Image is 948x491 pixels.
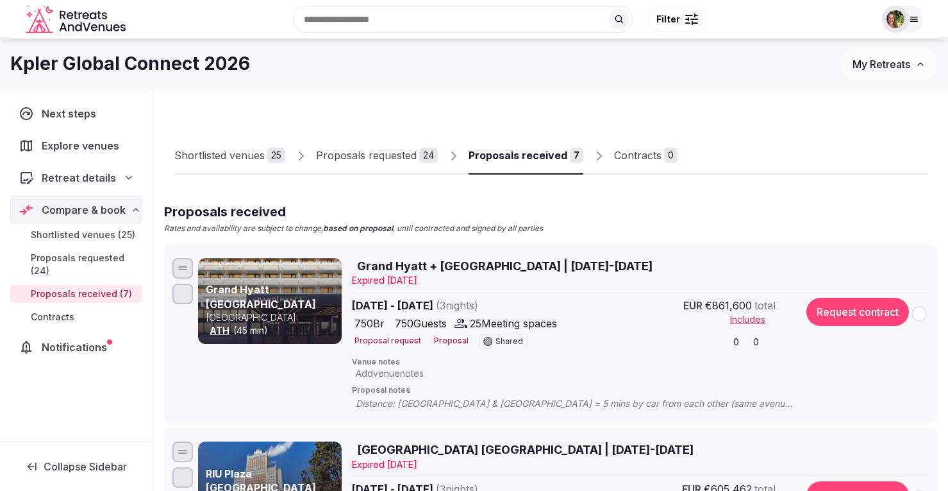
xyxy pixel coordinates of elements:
span: €861,600 [705,298,752,313]
a: Explore venues [10,132,142,159]
span: total [754,298,776,313]
button: Proposal [431,336,469,347]
span: Shortlisted venues (25) [31,228,135,241]
a: Shortlisted venues25 [174,137,285,175]
button: Filter [648,7,706,31]
button: 0 [728,333,743,351]
button: Includes [730,313,776,326]
span: 750 Guests [395,316,447,331]
span: [DATE] - [DATE] [352,298,578,313]
span: 0 [753,336,759,349]
span: Explore venues [42,138,124,153]
div: 25 [267,148,285,163]
p: Rates and availability are subject to change, , until contracted and signed by all parties [164,223,543,234]
button: Proposal request [352,336,421,347]
a: Grand Hyatt [GEOGRAPHIC_DATA] [206,283,316,310]
div: Expire d [DATE] [352,458,929,471]
span: Next steps [42,106,101,121]
span: 750 Br [354,316,385,331]
div: Expire d [DATE] [352,274,929,287]
span: Collapse Sidebar [44,460,127,473]
svg: Retreats and Venues company logo [26,5,128,34]
div: Proposals received [469,148,567,163]
span: Compare & book [42,202,126,218]
a: Proposals requested (24) [10,249,142,280]
a: Visit the homepage [26,5,128,34]
a: Next steps [10,100,142,127]
span: Filter [656,13,680,26]
span: Contracts [31,311,74,323]
h2: Proposals received [164,203,543,221]
a: Proposals requested24 [316,137,438,175]
a: Contracts [10,308,142,326]
span: Proposal notes [352,385,929,396]
a: Notifications [10,334,142,361]
span: Shared [495,338,523,345]
h1: Kpler Global Connect 2026 [10,51,250,76]
span: My Retreats [852,58,910,71]
div: Proposals requested [316,148,417,163]
p: [GEOGRAPHIC_DATA] [206,311,339,324]
span: Grand Hyatt + [GEOGRAPHIC_DATA] | [DATE]-[DATE] [357,258,653,274]
span: Venue notes [352,357,929,368]
a: Shortlisted venues (25) [10,226,142,244]
span: Retreat details [42,170,116,185]
a: Contracts0 [614,137,678,175]
span: Proposals requested (24) [31,252,137,277]
div: (45 min) [206,324,339,337]
span: Add venue notes [356,367,424,380]
a: Proposals received7 [469,137,583,175]
button: ATH [210,324,229,337]
div: 0 [664,148,678,163]
a: Proposals received (7) [10,285,142,303]
div: Shortlisted venues [174,148,265,163]
button: My Retreats [840,48,938,80]
button: 0 [748,333,763,351]
span: Distance: [GEOGRAPHIC_DATA] & [GEOGRAPHIC_DATA] = 5 mins by car from each other (same avenue) On ... [356,397,819,410]
img: Shay Tippie [886,10,904,28]
div: 24 [419,148,438,163]
span: EUR [683,298,703,313]
button: Collapse Sidebar [10,452,142,481]
span: Notifications [42,340,112,355]
span: Proposals received (7) [31,288,132,300]
span: ( 3 night s ) [436,299,478,312]
button: Request contract [806,298,909,326]
div: Contracts [614,148,661,163]
span: [GEOGRAPHIC_DATA] [GEOGRAPHIC_DATA] | [DATE]-[DATE] [357,442,694,458]
a: ATH [210,325,229,336]
span: 0 [733,336,739,349]
span: 25 Meeting spaces [470,316,557,331]
div: 7 [570,148,583,163]
strong: based on proposal [323,223,393,233]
